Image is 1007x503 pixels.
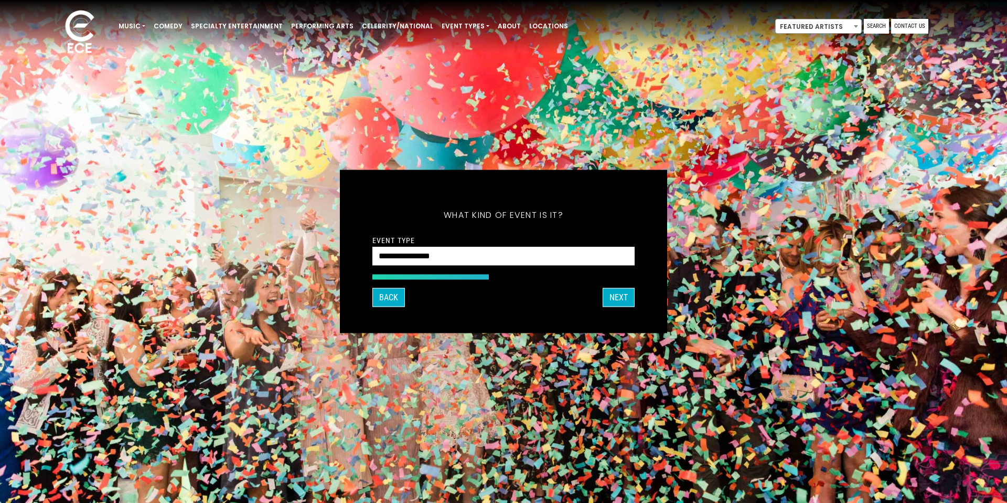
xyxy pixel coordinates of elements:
[287,17,358,35] a: Performing Arts
[358,17,437,35] a: Celebrity/National
[372,196,635,234] h5: What kind of event is it?
[187,17,287,35] a: Specialty Entertainment
[437,17,494,35] a: Event Types
[775,19,862,34] span: Featured Artists
[149,17,187,35] a: Comedy
[776,19,861,34] span: Featured Artists
[372,288,405,307] button: Back
[53,7,106,58] img: ece_new_logo_whitev2-1.png
[494,17,525,35] a: About
[114,17,149,35] a: Music
[525,17,572,35] a: Locations
[891,19,928,34] a: Contact Us
[864,19,889,34] a: Search
[603,288,635,307] button: Next
[372,236,415,245] label: Event Type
